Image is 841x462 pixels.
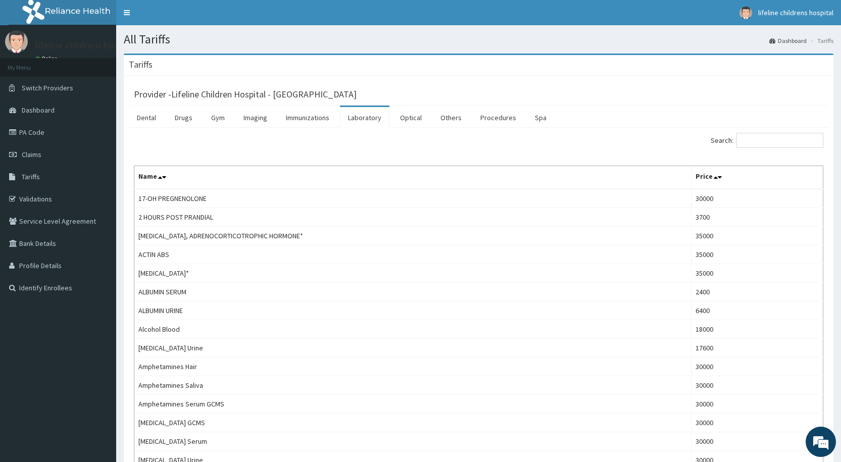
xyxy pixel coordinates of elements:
[22,172,40,181] span: Tariffs
[739,7,752,19] img: User Image
[134,264,691,283] td: [MEDICAL_DATA]*
[124,33,833,46] h1: All Tariffs
[134,339,691,357] td: [MEDICAL_DATA] Urine
[134,208,691,227] td: 2 HOURS POST PRANDIAL
[691,227,823,245] td: 35000
[691,166,823,189] th: Price
[134,283,691,301] td: ALBUMIN SERUM
[691,208,823,227] td: 3700
[167,107,201,128] a: Drugs
[134,245,691,264] td: ACTIN ABS
[129,107,164,128] a: Dental
[22,106,55,115] span: Dashboard
[691,245,823,264] td: 35000
[35,41,136,50] p: lifeline childrens hospital
[691,357,823,376] td: 30000
[134,376,691,395] td: Amphetamines Saliva
[278,107,337,128] a: Immunizations
[691,414,823,432] td: 30000
[134,90,357,99] h3: Provider - Lifeline Children Hospital - [GEOGRAPHIC_DATA]
[808,36,833,45] li: Tariffs
[22,83,73,92] span: Switch Providers
[691,395,823,414] td: 30000
[691,264,823,283] td: 35000
[527,107,555,128] a: Spa
[691,301,823,320] td: 6400
[711,133,823,148] label: Search:
[472,107,524,128] a: Procedures
[392,107,430,128] a: Optical
[134,432,691,451] td: [MEDICAL_DATA] Serum
[5,30,28,53] img: User Image
[691,189,823,208] td: 30000
[769,36,807,45] a: Dashboard
[758,8,833,17] span: lifeline childrens hospital
[134,414,691,432] td: [MEDICAL_DATA] GCMS
[432,107,470,128] a: Others
[134,320,691,339] td: Alcohol Blood
[134,395,691,414] td: Amphetamines Serum GCMS
[129,60,153,69] h3: Tariffs
[134,166,691,189] th: Name
[691,432,823,451] td: 30000
[340,107,389,128] a: Laboratory
[736,133,823,148] input: Search:
[134,357,691,376] td: Amphetamines Hair
[691,283,823,301] td: 2400
[134,227,691,245] td: [MEDICAL_DATA], ADRENOCORTICOTROPHIC HORMONE*
[203,107,233,128] a: Gym
[235,107,275,128] a: Imaging
[691,376,823,395] td: 30000
[35,55,60,62] a: Online
[691,320,823,339] td: 18000
[691,339,823,357] td: 17600
[134,301,691,320] td: ALBUMIN URINE
[22,150,41,159] span: Claims
[134,189,691,208] td: 17-OH PREGNENOLONE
